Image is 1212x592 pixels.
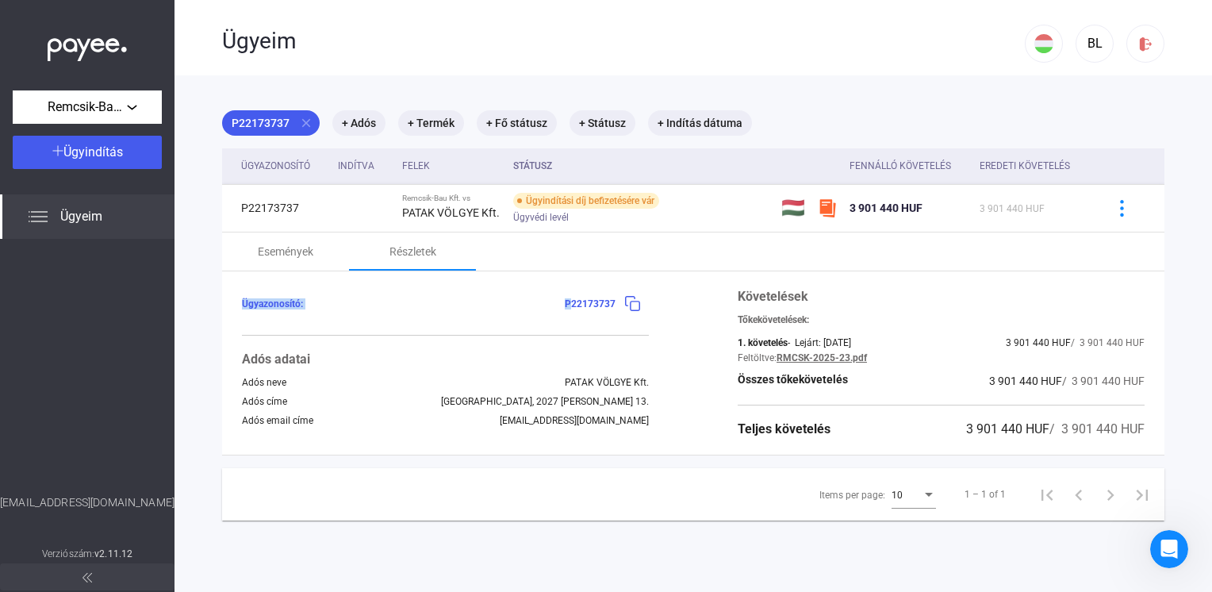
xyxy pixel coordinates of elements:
[13,302,305,419] div: Gréta szerint…
[738,352,777,363] div: Feltöltve:
[13,20,305,106] div: Gréta szerint…
[980,203,1045,214] span: 3 901 440 HUF
[48,29,127,62] img: white-payee-white-dot.svg
[980,156,1085,175] div: Eredeti követelés
[248,6,278,37] button: Főoldal
[513,208,569,227] span: Ügyvédi levél
[242,396,287,407] div: Adós címe
[402,156,430,175] div: Felek
[70,202,292,279] div: Az iPhone-omról küldve [DATE] dátummal, 10:11 időpontban Gréta, Payee | Modern követeléskezelés <...
[50,463,63,475] button: Emojiválasztó
[1076,25,1114,63] button: BL
[1034,34,1053,53] img: HU
[966,421,1049,436] span: 3 901 440 HUF
[13,90,162,124] button: Remcsik-Bau Kft.
[389,242,436,261] div: Részletek
[10,6,40,37] button: go back
[272,456,297,482] button: Üzenet küldése…
[94,548,132,559] strong: v2.11.12
[70,116,292,194] div: Igen. A teljes [DEMOGRAPHIC_DATA] es nem engedett tovabb, higy ez a formatum nem megfekelo. Irtam...
[738,420,830,439] div: Teljes követelés
[332,110,385,136] mat-chip: + Adós
[1049,421,1145,436] span: / 3 901 440 HUF
[13,419,305,440] div: [DATE].
[738,287,1145,306] div: Követelések
[819,486,885,505] div: Items per page:
[222,28,1025,55] div: Ügyeim
[77,8,180,20] h1: [PERSON_NAME]
[818,198,837,217] img: szamlazzhu-mini
[892,490,903,501] span: 10
[1025,25,1063,63] button: HU
[402,156,501,175] div: Felek
[1071,337,1145,348] span: / 3 901 440 HUF
[1063,479,1095,510] button: Previous page
[738,371,848,390] div: Összes tőkekövetelés
[258,242,313,261] div: Események
[1031,479,1063,510] button: First page
[989,375,1062,387] span: 3 901 440 HUF
[48,98,127,117] span: Remcsik-Bau Kft.
[222,110,320,136] mat-chip: P22173737
[77,20,198,36] p: A csapatunk is segíthet
[1150,530,1188,568] iframe: Intercom live chat
[25,463,37,475] button: Csatolmány feltöltése
[13,20,208,94] div: Kedves Ügyfelünk!Köszönjük, hogy írt nekünk!A teljes számlaszámot írta be?
[850,202,922,214] span: 3 901 440 HUF
[892,485,936,504] mat-select: Items per page:
[980,156,1070,175] div: Eredeti követelés
[1126,25,1164,63] button: logout-red
[1081,34,1108,53] div: BL
[13,429,304,456] textarea: Üzenet…
[25,311,247,327] div: Kedves Ügyfelünk!
[965,485,1006,504] div: 1 – 1 of 1
[1062,375,1145,387] span: / 3 901 440 HUF
[82,573,92,582] img: arrow-double-left-grey.svg
[513,193,659,209] div: Ügyindítási díj befizetésére vár
[241,156,310,175] div: Ügyazonosító
[507,148,775,184] th: Státusz
[565,377,649,388] div: PATAK VÖLGYE Kft.
[775,184,811,232] td: 🇭🇺
[616,287,649,321] button: copy-blue
[402,206,500,219] strong: PATAK VÖLGYE Kft.
[738,314,1145,325] div: Tőkekövetelések:
[570,110,635,136] mat-chip: + Státusz
[241,156,325,175] div: Ügyazonosító
[45,9,71,34] img: Profile image for Alexandra
[441,396,649,407] div: [GEOGRAPHIC_DATA], 2027 [PERSON_NAME] 13.
[1095,479,1126,510] button: Next page
[25,53,195,69] div: Köszönjük, hogy írt nekünk!
[338,156,389,175] div: Indítva
[13,136,162,169] button: Ügyindítás
[29,207,48,226] img: list.svg
[60,207,102,226] span: Ügyeim
[25,394,97,403] div: Gréta • [DATE]
[1114,200,1130,217] img: more-blue
[624,295,641,312] img: copy-blue
[75,463,88,475] button: GIF-választó
[278,6,307,35] div: Bezárás
[777,352,867,363] a: RMCSK-2025-23.pdf
[402,194,501,203] div: Remcsik-Bau Kft. vs
[242,377,286,388] div: Adós neve
[242,415,313,426] div: Adós email címe
[500,415,649,426] div: [EMAIL_ADDRESS][DOMAIN_NAME]
[738,337,788,348] div: 1. követelés
[565,298,616,309] span: P22173737
[52,145,63,156] img: plus-white.svg
[63,144,123,160] span: Ügyindítás
[79,249,274,262] a: [EMAIL_ADDRESS][DOMAIN_NAME]
[13,106,305,302] div: Borbély szerint…
[222,184,332,232] td: P22173737
[57,106,305,289] div: Igen. A teljes [DEMOGRAPHIC_DATA] es nem engedett tovabb, higy ez a formatum nem megfekelo. Irtam...
[13,302,260,390] div: Kedves Ügyfelünk!El tudja küldeni a teljes bankszámlaszámát amit megadott? Így fogjuk látni, hogy...
[850,156,951,175] div: Fennálló követelés
[242,298,303,309] span: Ügyazonosító:
[25,335,247,382] div: El tudja küldeni a teljes bankszámlaszámát amit megadott? Így fogjuk látni, hogy hol lehet a hiba.
[338,156,374,175] div: Indítva
[1137,36,1154,52] img: logout-red
[25,69,195,85] div: A teljes számlaszámot írta be?
[242,350,649,369] div: Adós adatai
[1006,337,1071,348] span: 3 901 440 HUF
